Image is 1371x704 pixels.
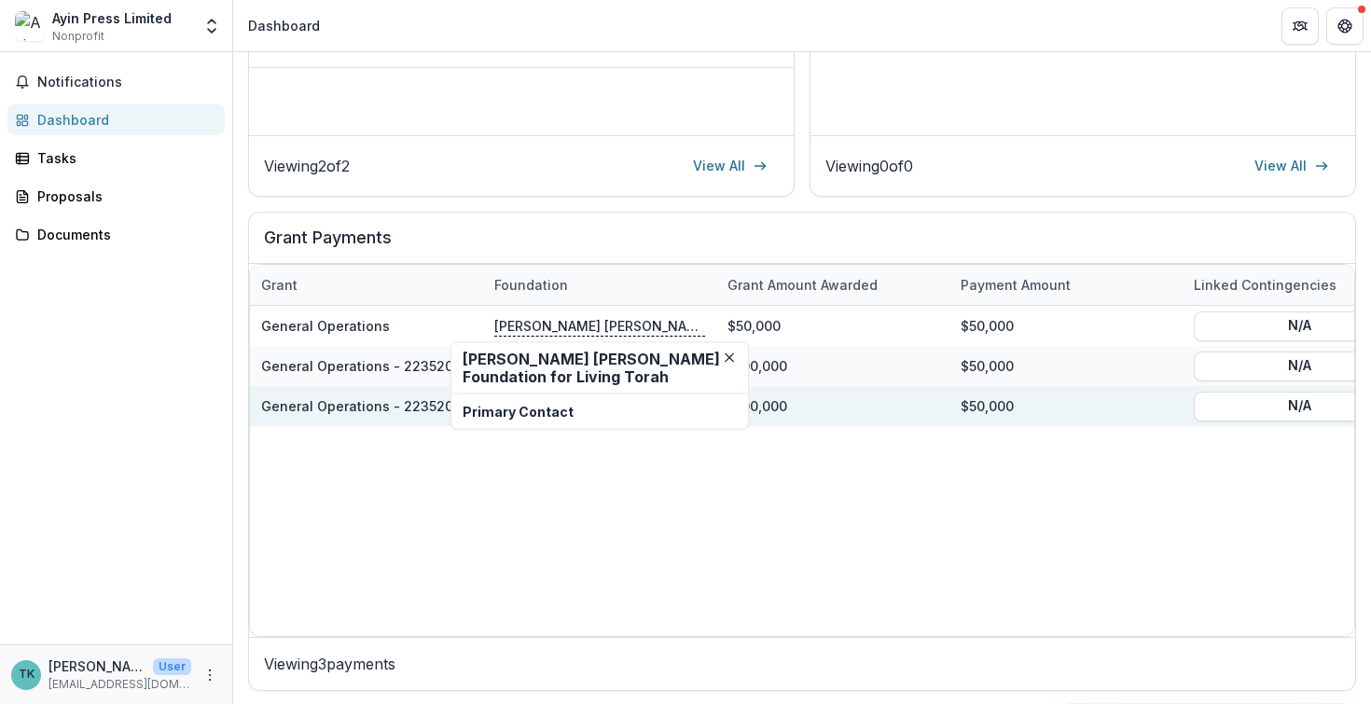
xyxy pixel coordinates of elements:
a: View All [682,151,779,181]
button: Close [718,347,741,369]
div: Dashboard [248,16,320,35]
h2: Grant Payments [264,228,1340,263]
p: Viewing 0 of 0 [825,155,913,177]
p: [PERSON_NAME] [PERSON_NAME] Foundation for Living Torah [494,315,705,336]
div: Grant amount awarded [716,265,949,305]
a: Documents [7,219,225,250]
a: Dashboard [7,104,225,135]
button: Open entity switcher [199,7,225,45]
p: [PERSON_NAME] [48,656,145,676]
p: Primary Contact [463,402,737,421]
div: $50,000 [716,306,949,346]
h2: [PERSON_NAME] [PERSON_NAME] Foundation for Living Torah [463,351,737,386]
div: Grant amount awarded [716,275,889,295]
div: Documents [37,225,210,244]
span: Nonprofit [52,28,104,45]
div: Talia Krevsky [19,669,35,681]
button: Partners [1281,7,1319,45]
div: Grant [250,265,483,305]
p: Viewing 2 of 2 [264,155,350,177]
a: Proposals [7,181,225,212]
button: Notifications [7,67,225,97]
div: Foundation [483,275,579,295]
div: Payment Amount [949,275,1082,295]
a: General Operations - 22352093 [261,398,470,414]
div: Foundation [483,265,716,305]
div: $50,000 [949,346,1183,386]
div: Proposals [37,186,210,206]
div: Dashboard [37,110,210,130]
a: View All [1243,151,1340,181]
div: $50,000 [949,386,1183,426]
a: General Operations [261,318,390,334]
img: Ayin Press Limited [15,11,45,41]
div: Tasks [37,148,210,168]
div: $100,000 [716,346,949,386]
button: Get Help [1326,7,1364,45]
p: [EMAIL_ADDRESS][DOMAIN_NAME] [48,676,191,693]
div: Payment Amount [949,265,1183,305]
a: Tasks [7,143,225,173]
div: $50,000 [949,306,1183,346]
button: More [199,664,221,686]
span: Notifications [37,75,217,90]
div: $100,000 [716,386,949,426]
p: Viewing 3 payments [264,653,1340,675]
div: Linked Contingencies [1183,275,1348,295]
div: Grant [250,275,309,295]
div: Ayin Press Limited [52,8,172,28]
a: General Operations - 22352093 [261,358,470,374]
nav: breadcrumb [241,12,327,39]
p: User [153,658,191,675]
